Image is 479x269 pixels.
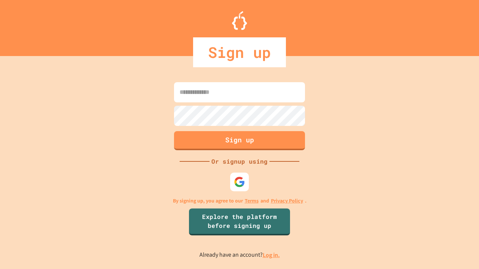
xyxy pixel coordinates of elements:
[193,37,286,67] div: Sign up
[245,197,259,205] a: Terms
[271,197,303,205] a: Privacy Policy
[417,207,472,238] iframe: chat widget
[189,208,290,235] a: Explore the platform before signing up
[232,11,247,30] img: Logo.svg
[234,176,245,188] img: google-icon.svg
[173,197,306,205] p: By signing up, you agree to our and .
[263,251,280,259] a: Log in.
[199,250,280,260] p: Already have an account?
[210,157,269,166] div: Or signup using
[174,131,305,150] button: Sign up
